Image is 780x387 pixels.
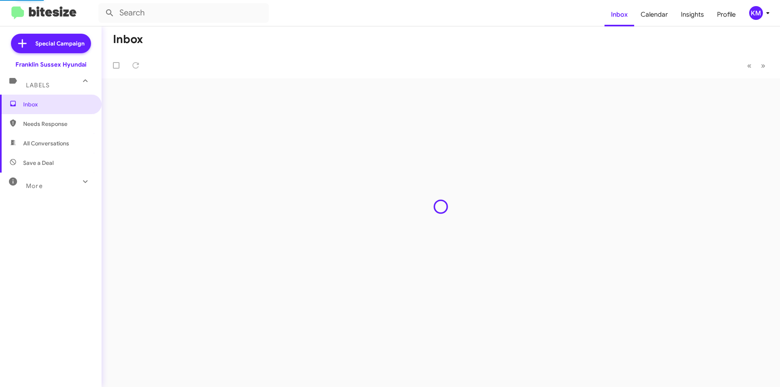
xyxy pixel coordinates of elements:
a: Calendar [634,3,674,26]
a: Profile [711,3,742,26]
span: » [761,61,765,71]
button: Previous [742,57,756,74]
span: All Conversations [23,139,69,147]
h1: Inbox [113,33,143,46]
div: Franklin Sussex Hyundai [15,61,87,69]
a: Inbox [604,3,634,26]
span: Labels [26,82,50,89]
span: Inbox [23,100,92,108]
span: Special Campaign [35,39,84,48]
input: Search [98,3,269,23]
span: Save a Deal [23,159,54,167]
span: Needs Response [23,120,92,128]
nav: Page navigation example [743,57,770,74]
button: KM [742,6,771,20]
span: More [26,182,43,190]
a: Special Campaign [11,34,91,53]
div: KM [749,6,763,20]
a: Insights [674,3,711,26]
span: « [747,61,752,71]
button: Next [756,57,770,74]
